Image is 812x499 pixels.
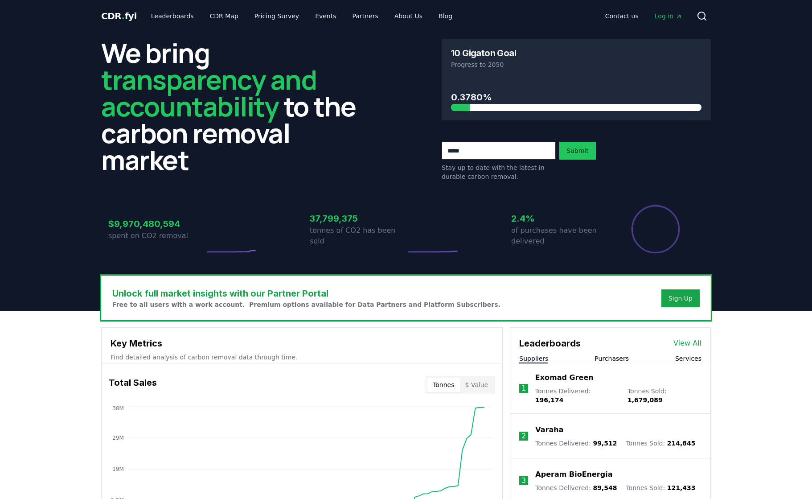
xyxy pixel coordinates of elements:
[112,300,500,309] p: Free to all users with a work account. Premium options available for Data Partners and Platform S...
[521,383,526,394] p: 1
[598,8,689,24] nav: Main
[626,483,695,492] p: Tonnes Sold :
[431,8,459,24] a: Blog
[631,204,681,254] div: Percentage of sales delivered
[451,91,701,104] h3: 0.3780%
[203,8,246,24] a: CDR Map
[310,225,406,247] p: tonnes of CO2 has been sold
[535,483,617,492] p: Tonnes Delivered :
[535,469,612,480] a: Aperam BioEnergia
[559,142,596,160] button: Submit
[310,212,406,225] h3: 37,799,375
[668,294,693,303] a: Sign Up
[108,217,205,231] h3: $9,970,480,594
[451,60,701,69] p: Progress to 2050
[519,337,581,350] h3: Leaderboards
[442,163,556,181] p: Stay up to date with the latest in durable carbon removal.
[111,337,493,350] h3: Key Metrics
[511,225,607,247] p: of purchases have been delivered
[112,466,124,472] tspan: 19M
[627,396,663,404] span: 1,679,089
[144,8,459,24] nav: Main
[535,439,617,448] p: Tonnes Delivered :
[345,8,385,24] a: Partners
[111,353,493,362] p: Find detailed analysis of carbon removal data through time.
[460,378,494,392] button: $ Value
[101,39,370,173] h2: We bring to the carbon removal market
[675,354,701,363] button: Services
[535,372,594,383] a: Exomad Green
[308,8,343,24] a: Events
[667,484,696,491] span: 121,433
[521,431,526,441] p: 2
[109,376,157,394] h3: Total Sales
[101,11,137,21] span: CDR fyi
[535,396,564,404] span: 196,174
[108,231,205,241] p: spent on CO2 removal
[144,8,201,24] a: Leaderboards
[101,61,316,124] span: transparency and accountability
[673,338,701,349] a: View All
[427,378,459,392] button: Tonnes
[667,440,696,447] span: 214,845
[593,440,617,447] span: 99,512
[661,289,700,307] button: Sign Up
[655,12,682,21] span: Log in
[519,354,548,363] button: Suppliers
[521,475,526,486] p: 3
[112,287,500,300] h3: Unlock full market insights with our Partner Portal
[626,439,695,448] p: Tonnes Sold :
[112,405,124,412] tspan: 38M
[593,484,617,491] span: 89,548
[511,212,607,225] h3: 2.4%
[112,435,124,441] tspan: 29M
[535,425,563,435] a: Varaha
[535,387,619,404] p: Tonnes Delivered :
[247,8,306,24] a: Pricing Survey
[387,8,430,24] a: About Us
[627,387,701,404] p: Tonnes Sold :
[122,11,125,21] span: .
[595,354,629,363] button: Purchasers
[451,49,516,58] h3: 10 Gigaton Goal
[648,8,689,24] a: Log in
[101,10,137,22] a: CDR.fyi
[598,8,646,24] a: Contact us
